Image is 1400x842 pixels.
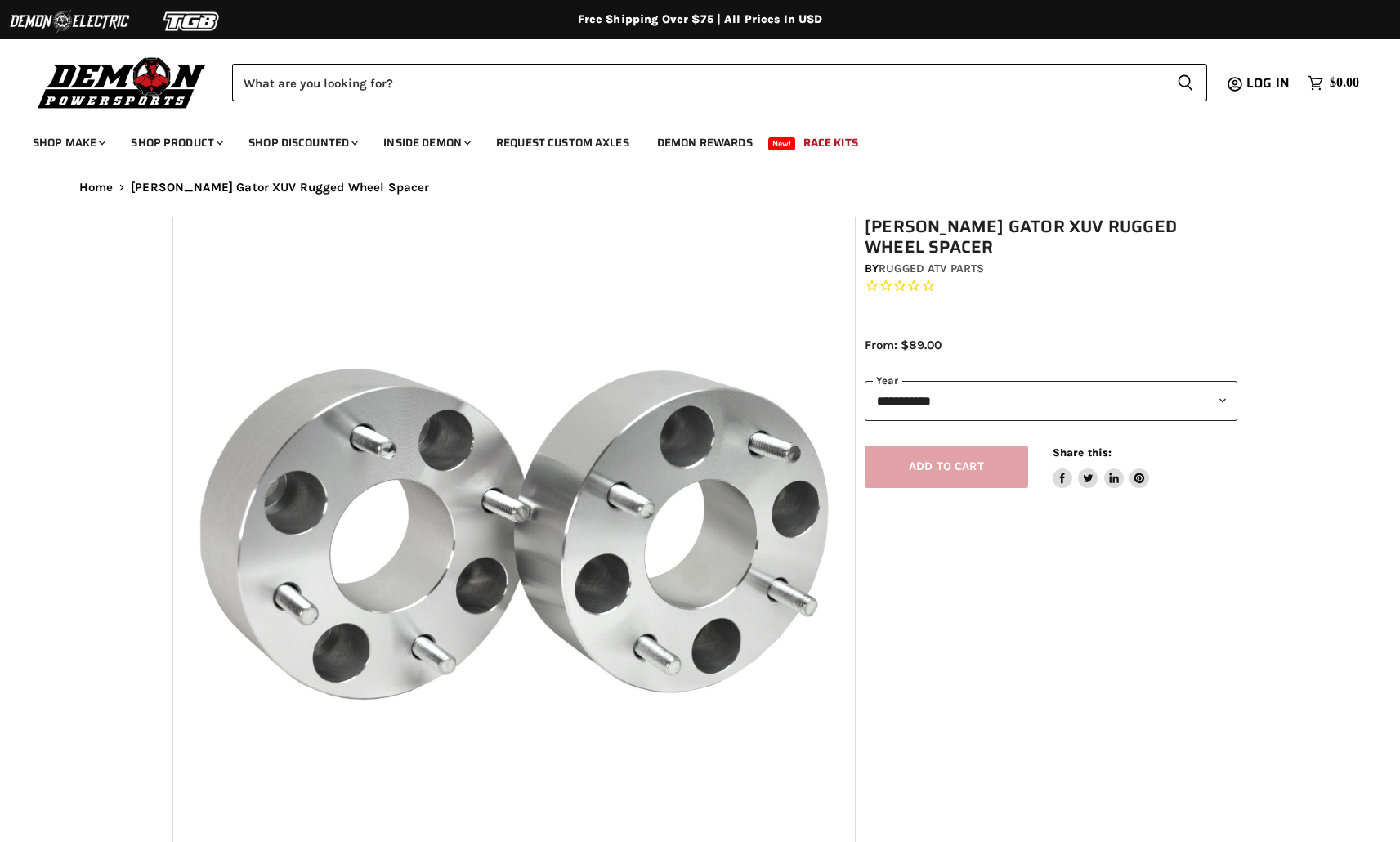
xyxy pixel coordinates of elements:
a: Home [79,181,114,195]
span: Share this: [1053,446,1112,459]
img: Demon Powersports [33,53,212,111]
img: TGB Logo 2 [131,6,253,37]
a: Shop Discounted [236,126,368,159]
h1: [PERSON_NAME] Gator XUV Rugged Wheel Spacer [865,217,1237,258]
a: Shop Make [20,126,115,159]
nav: Breadcrumbs [47,181,1354,195]
a: Race Kits [791,126,870,159]
span: [PERSON_NAME] Gator XUV Rugged Wheel Spacer [131,181,429,195]
a: Log in [1239,76,1299,91]
ul: Main menu [20,119,1355,159]
a: Rugged ATV Parts [879,262,984,275]
span: New! [768,137,796,150]
span: From: $89.00 [865,338,942,352]
img: Demon Electric Logo 2 [8,6,131,37]
div: Free Shipping Over $75 | All Prices In USD [47,12,1354,27]
a: Inside Demon [371,126,481,159]
form: Product [232,64,1207,101]
div: by [865,260,1237,278]
a: Demon Rewards [645,126,765,159]
a: $0.00 [1299,71,1367,95]
button: Search [1164,64,1207,101]
span: Log in [1246,73,1290,93]
input: Search [232,64,1164,101]
span: $0.00 [1330,75,1359,91]
a: Shop Product [119,126,233,159]
select: year [865,381,1237,421]
span: Rated 0.0 out of 5 stars 0 reviews [865,278,1237,295]
aside: Share this: [1053,446,1150,489]
a: Request Custom Axles [484,126,642,159]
